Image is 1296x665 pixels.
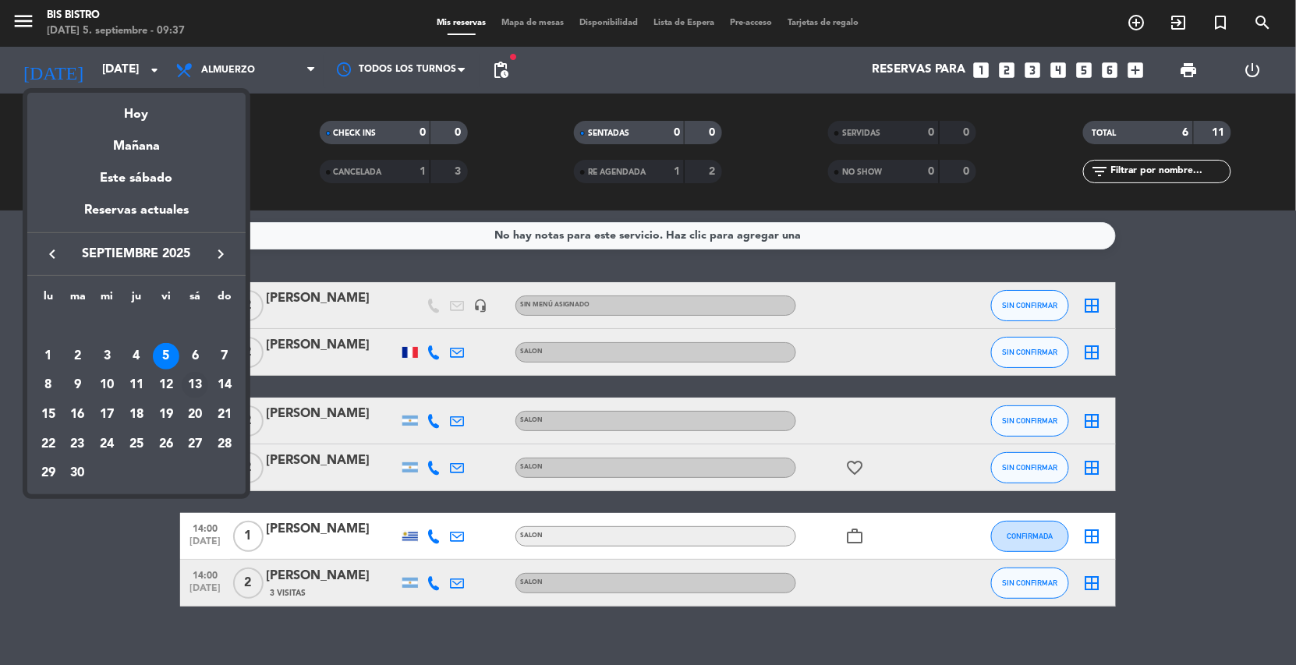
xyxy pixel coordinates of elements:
td: 5 de septiembre de 2025 [151,341,181,371]
div: 6 [182,343,208,370]
span: septiembre 2025 [66,244,207,264]
td: 17 de septiembre de 2025 [92,400,122,430]
td: 7 de septiembre de 2025 [210,341,239,371]
td: 26 de septiembre de 2025 [151,430,181,459]
td: SEP. [34,312,239,341]
td: 30 de septiembre de 2025 [63,458,93,488]
div: 7 [211,343,238,370]
div: 15 [35,401,62,428]
th: sábado [181,288,211,312]
th: martes [63,288,93,312]
td: 28 de septiembre de 2025 [210,430,239,459]
div: 27 [182,431,208,458]
td: 6 de septiembre de 2025 [181,341,211,371]
td: 23 de septiembre de 2025 [63,430,93,459]
div: 8 [35,372,62,398]
td: 19 de septiembre de 2025 [151,400,181,430]
td: 27 de septiembre de 2025 [181,430,211,459]
td: 1 de septiembre de 2025 [34,341,63,371]
div: 26 [153,431,179,458]
div: 17 [94,401,120,428]
div: 10 [94,372,120,398]
div: 29 [35,460,62,486]
div: 23 [65,431,91,458]
div: 2 [65,343,91,370]
div: Este sábado [27,157,246,200]
td: 10 de septiembre de 2025 [92,370,122,400]
div: 24 [94,431,120,458]
div: 21 [211,401,238,428]
button: keyboard_arrow_right [207,244,235,264]
div: 3 [94,343,120,370]
td: 11 de septiembre de 2025 [122,370,151,400]
td: 9 de septiembre de 2025 [63,370,93,400]
div: 30 [65,460,91,486]
div: 25 [123,431,150,458]
td: 13 de septiembre de 2025 [181,370,211,400]
th: viernes [151,288,181,312]
div: 16 [65,401,91,428]
td: 21 de septiembre de 2025 [210,400,239,430]
div: 1 [35,343,62,370]
div: 19 [153,401,179,428]
div: 28 [211,431,238,458]
td: 24 de septiembre de 2025 [92,430,122,459]
td: 22 de septiembre de 2025 [34,430,63,459]
td: 20 de septiembre de 2025 [181,400,211,430]
td: 15 de septiembre de 2025 [34,400,63,430]
td: 2 de septiembre de 2025 [63,341,93,371]
div: Mañana [27,125,246,157]
div: 13 [182,372,208,398]
td: 3 de septiembre de 2025 [92,341,122,371]
i: keyboard_arrow_left [43,245,62,264]
div: 11 [123,372,150,398]
div: 18 [123,401,150,428]
td: 29 de septiembre de 2025 [34,458,63,488]
button: keyboard_arrow_left [38,244,66,264]
th: jueves [122,288,151,312]
i: keyboard_arrow_right [211,245,230,264]
div: Hoy [27,93,246,125]
div: 5 [153,343,179,370]
div: 12 [153,372,179,398]
td: 25 de septiembre de 2025 [122,430,151,459]
th: miércoles [92,288,122,312]
div: 9 [65,372,91,398]
div: 22 [35,431,62,458]
div: 20 [182,401,208,428]
td: 14 de septiembre de 2025 [210,370,239,400]
td: 16 de septiembre de 2025 [63,400,93,430]
th: domingo [210,288,239,312]
td: 18 de septiembre de 2025 [122,400,151,430]
td: 8 de septiembre de 2025 [34,370,63,400]
td: 4 de septiembre de 2025 [122,341,151,371]
div: 14 [211,372,238,398]
th: lunes [34,288,63,312]
div: 4 [123,343,150,370]
div: Reservas actuales [27,200,246,232]
td: 12 de septiembre de 2025 [151,370,181,400]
